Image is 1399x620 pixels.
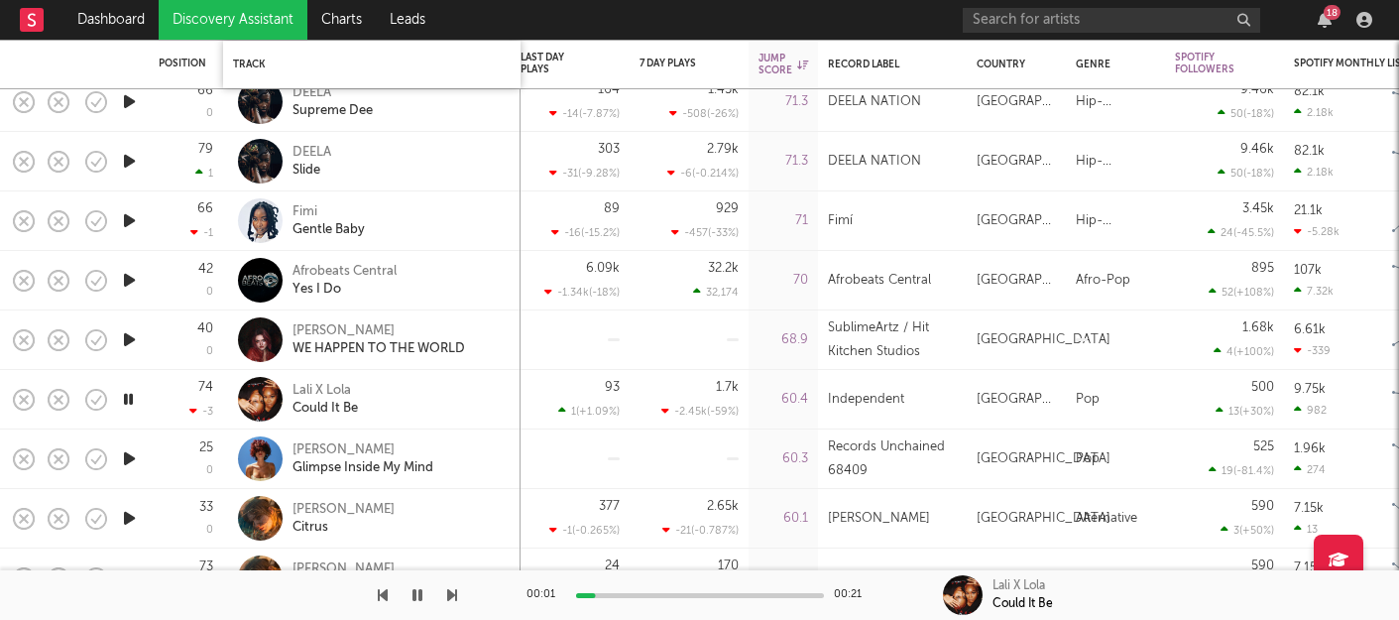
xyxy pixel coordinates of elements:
div: 303 [598,143,620,156]
div: [PERSON_NAME] [292,501,395,519]
div: 70 [758,269,808,293]
div: -6 ( -0.214 % ) [667,167,739,180]
a: DEELASlide [292,144,331,180]
a: Lali X LolaCould It Be [292,382,358,418]
div: -3 [189,405,213,418]
div: 19 ( -81.4 % ) [1209,464,1274,477]
div: Could It Be [992,595,1053,613]
div: 60.4 [758,388,808,412]
div: -16 ( -15.2 % ) [551,226,620,239]
div: 82.1k [1294,85,1325,98]
div: 590 [1251,500,1274,513]
div: WE HAPPEN TO THE WORLD [292,340,465,358]
div: Supreme Dee [292,102,373,120]
div: 79 [198,143,213,156]
div: [PERSON_NAME] [828,566,930,590]
div: 93 [605,381,620,394]
a: [PERSON_NAME]Glimpse Inside My Mind [292,441,433,477]
div: 590 [1251,559,1274,572]
div: 7.15k [1294,502,1324,515]
div: DEELA NATION [828,150,921,174]
div: 89 [604,202,620,215]
div: 3.45k [1242,202,1274,215]
div: 982 [1294,404,1327,417]
div: 71.3 [758,90,808,114]
div: 2.18k [1294,106,1334,119]
div: 2.18k [1294,166,1334,179]
a: DEELASupreme Dee [292,84,373,120]
div: -457 ( -33 % ) [671,226,739,239]
div: 2.65k [707,500,739,513]
div: Afro-Pop [1076,269,1130,293]
div: Jump Score [758,53,808,76]
div: 895 [1251,262,1274,275]
div: 929 [716,202,739,215]
div: Pop [1076,447,1100,471]
div: -339 [1294,344,1331,357]
div: Afrobeats Central [828,269,931,293]
div: 1.96k [1294,442,1326,455]
div: -31 ( -9.28 % ) [549,167,620,180]
div: SublimeArtz / Hit Kitchen Studios [828,316,957,364]
div: Hip-Hop/Rap [1076,90,1155,114]
div: 0 [206,287,213,298]
a: Afrobeats CentralYes I Do [292,263,397,299]
div: 6.09k [586,262,620,275]
div: Yes I Do [292,281,397,299]
div: -1 ( -0.265 % ) [549,524,620,537]
div: 9.75k [1294,383,1326,396]
div: Track [233,59,501,70]
a: FimiGentle Baby [292,203,365,239]
div: [PERSON_NAME] [292,560,395,578]
div: 3 ( +50 % ) [1221,524,1274,537]
div: -1.34k ( -18 % ) [544,286,620,299]
div: 66 [197,202,213,215]
div: 9.46k [1240,143,1274,156]
div: [GEOGRAPHIC_DATA] [977,150,1056,174]
div: Could It Be [292,400,358,418]
div: 274 [1294,463,1326,476]
div: [PERSON_NAME] [828,507,930,531]
a: [PERSON_NAME]WE HAPPEN TO THE WORLD [292,322,465,358]
div: Genre [1076,59,1145,70]
div: [GEOGRAPHIC_DATA] [977,566,1110,590]
div: [PERSON_NAME] [292,322,465,340]
div: Lali X Lola [292,382,358,400]
div: 24 [605,559,620,572]
div: 13 [1294,523,1318,536]
div: Alternative [1076,566,1137,590]
div: Pop [1076,388,1100,412]
div: 25 [199,441,213,454]
div: [GEOGRAPHIC_DATA] [977,269,1056,293]
div: 52 ( +108 % ) [1209,286,1274,299]
div: 60.1 [758,507,808,531]
div: -14 ( -7.87 % ) [549,107,620,120]
div: DEELA [292,144,331,162]
div: [PERSON_NAME] [292,441,433,459]
div: 525 [1253,440,1274,453]
div: [GEOGRAPHIC_DATA] [977,507,1110,531]
div: 73 [199,560,213,573]
div: 1.68k [1242,321,1274,334]
div: DEELA NATION [828,90,921,114]
div: -1 [190,226,213,239]
div: -5.28k [1294,225,1340,238]
div: 107k [1294,264,1322,277]
div: Last Day Plays [521,52,590,75]
input: Search for artists [963,8,1260,33]
div: [GEOGRAPHIC_DATA] [977,388,1056,412]
div: 71 [758,209,808,233]
div: Afrobeats Central [292,263,397,281]
div: 50 ( -18 % ) [1218,107,1274,120]
div: 60.1 [758,566,808,590]
div: Country [977,59,1046,70]
div: 50 ( -18 % ) [1218,167,1274,180]
div: Fimi [292,203,365,221]
div: 32,174 [693,286,739,299]
div: 71.3 [758,150,808,174]
div: 18 [1324,5,1341,20]
div: 60.3 [758,447,808,471]
div: 1 [195,167,213,180]
div: 32.2k [708,262,739,275]
div: Record Label [828,59,947,70]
